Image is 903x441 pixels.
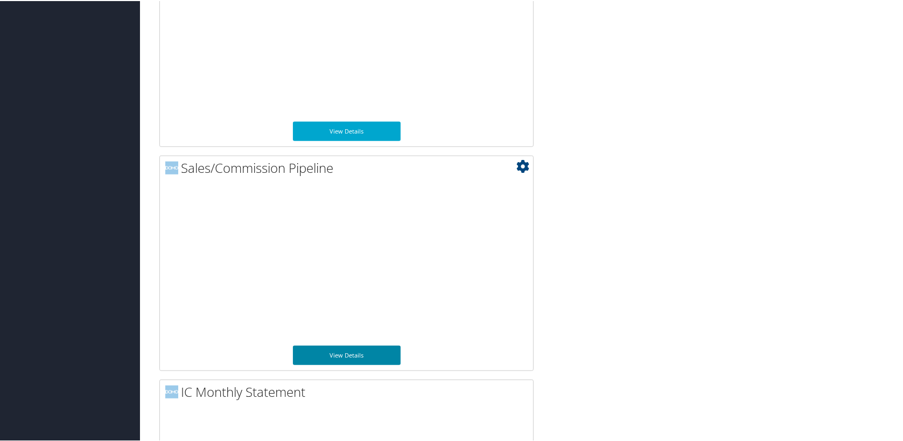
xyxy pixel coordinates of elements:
[293,345,401,364] a: View Details
[165,382,533,400] h2: IC Monthly Statement
[165,384,178,397] img: domo-logo.png
[293,121,401,140] a: View Details
[165,158,533,176] h2: Sales/Commission Pipeline
[165,160,178,173] img: domo-logo.png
